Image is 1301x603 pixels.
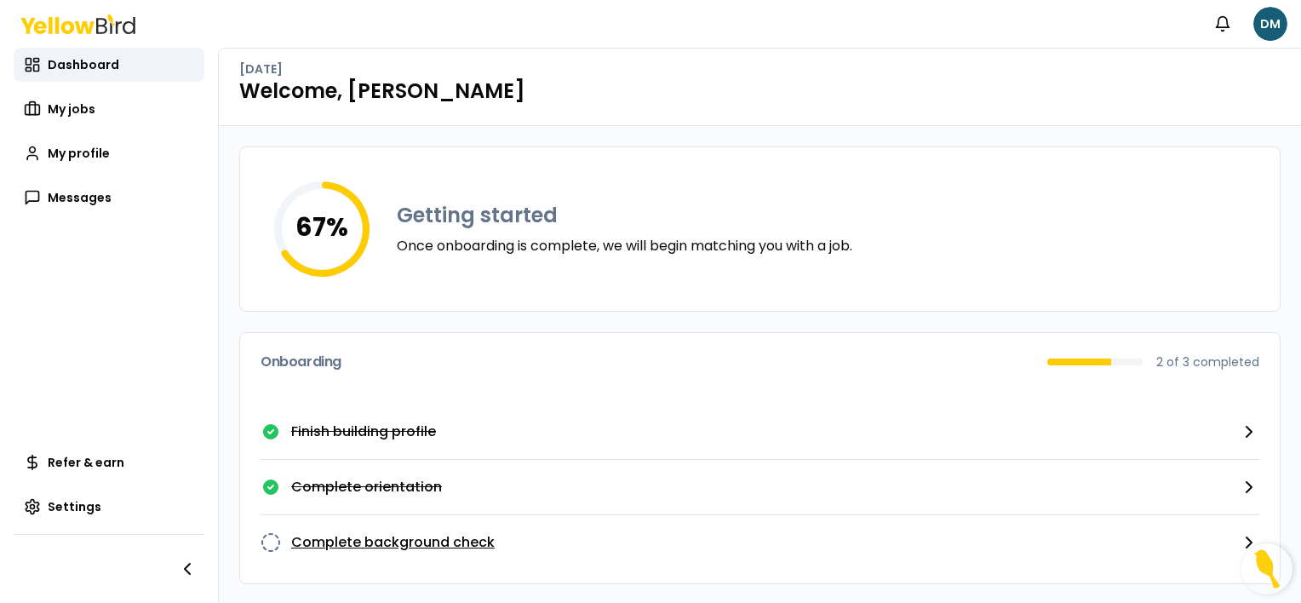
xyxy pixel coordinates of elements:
a: Dashboard [14,48,204,82]
button: Complete background check [261,515,1259,570]
a: My jobs [14,92,204,126]
span: Dashboard [48,56,119,73]
a: My profile [14,136,204,170]
span: My profile [48,145,110,162]
p: Finish building profile [291,422,436,442]
button: Open Resource Center [1241,543,1292,594]
span: My jobs [48,100,95,118]
p: Once onboarding is complete, we will begin matching you with a job. [397,236,852,256]
a: Finish building profile [261,405,1259,460]
span: Messages [48,189,112,206]
a: Settings [14,490,204,524]
a: Messages [14,181,204,215]
h1: Welcome, [PERSON_NAME] [239,78,1281,105]
tspan: 67 % [295,209,348,245]
h3: Onboarding [261,355,341,369]
span: Settings [48,498,101,515]
p: Complete background check [291,532,495,553]
span: DM [1253,7,1287,41]
h3: Getting started [397,202,852,229]
p: [DATE] [239,60,283,78]
p: Complete orientation [291,477,442,497]
button: Complete orientation [261,460,1259,515]
a: Refer & earn [14,445,204,480]
span: Refer & earn [48,454,124,471]
p: 2 of 3 completed [1156,353,1259,370]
